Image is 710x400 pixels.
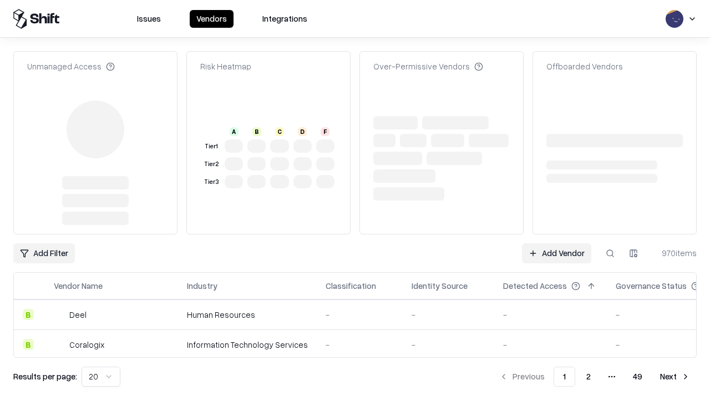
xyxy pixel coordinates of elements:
img: Coralogix [54,339,65,350]
div: Tier 3 [202,177,220,187]
div: Offboarded Vendors [546,61,623,72]
div: Tier 2 [202,159,220,169]
div: Deel [69,309,87,321]
div: 970 items [652,247,697,259]
div: - [503,309,598,321]
div: - [412,309,485,321]
nav: pagination [493,367,697,387]
div: C [275,127,284,136]
button: 2 [577,367,600,387]
div: F [321,127,329,136]
div: Unmanaged Access [27,61,115,72]
button: 49 [624,367,651,387]
div: B [252,127,261,136]
div: Classification [326,280,376,292]
div: Detected Access [503,280,567,292]
button: Add Filter [13,243,75,263]
div: Identity Source [412,280,468,292]
div: Human Resources [187,309,308,321]
div: - [326,309,394,321]
button: Vendors [190,10,234,28]
div: D [298,127,307,136]
button: 1 [554,367,575,387]
div: Over-Permissive Vendors [373,61,483,72]
div: - [326,339,394,351]
div: B [23,309,34,320]
img: Deel [54,309,65,320]
div: Information Technology Services [187,339,308,351]
div: Tier 1 [202,142,220,151]
button: Issues [130,10,168,28]
div: Vendor Name [54,280,103,292]
a: Add Vendor [522,243,591,263]
button: Integrations [256,10,314,28]
div: Industry [187,280,217,292]
p: Results per page: [13,371,77,382]
div: Risk Heatmap [200,61,251,72]
div: Coralogix [69,339,104,351]
button: Next [653,367,697,387]
div: B [23,339,34,350]
div: A [230,127,239,136]
div: Governance Status [616,280,687,292]
div: - [503,339,598,351]
div: - [412,339,485,351]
